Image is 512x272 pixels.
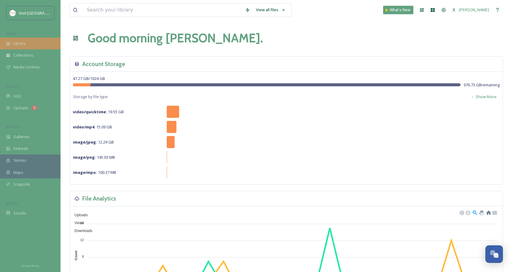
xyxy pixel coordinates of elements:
strong: image/jpeg : [73,139,97,145]
span: Stories [13,158,26,163]
span: Storage by file type [73,94,108,100]
span: WIDGETS [6,124,20,129]
span: Visit [GEOGRAPHIC_DATA][PERSON_NAME] [19,10,96,16]
strong: video/mp4 : [73,124,95,130]
span: [PERSON_NAME] [459,7,489,12]
span: Downloads [70,229,92,233]
span: Socials [13,210,26,216]
span: UGC [13,93,21,99]
span: 12.29 GB [73,139,114,145]
span: Galleries [13,134,30,140]
tspan: 16 [80,221,84,225]
strong: image/png : [73,154,96,160]
strong: video/quicktime : [73,109,107,114]
h1: Good morning [PERSON_NAME] . [88,29,263,47]
span: Uploads [70,213,88,217]
span: 47.27 GB / 1024 GB [73,76,105,81]
tspan: 8 [82,255,84,258]
span: Collections [13,52,33,58]
span: MEDIA [6,31,17,36]
div: Zoom In [459,210,464,214]
input: Search your library [84,3,242,17]
span: Uploads [13,105,28,111]
span: 976.73 GB remaining [464,82,500,88]
span: Embeds [13,146,28,151]
tspan: 12 [80,238,84,242]
div: Zoom Out [465,210,470,214]
span: COLLECT [6,84,19,88]
span: 19.55 GB [73,109,124,114]
span: Media Centres [13,64,40,70]
a: [PERSON_NAME] [449,4,492,16]
img: images.png [10,10,16,16]
button: Show More [468,91,500,103]
span: 15.09 GB [73,124,112,130]
text: Count [74,250,78,260]
span: Maps [13,170,23,175]
span: SOCIALS [6,201,18,205]
span: Library [13,41,25,46]
span: Views [70,221,84,225]
span: 100.37 MB [73,170,116,175]
button: Open Chat [485,245,503,263]
div: Menu [492,210,497,215]
a: Privacy Policy [21,262,39,269]
span: SnapLink [13,181,30,187]
h3: File Analytics [82,194,116,203]
span: 145.03 MB [73,154,115,160]
div: Reset Zoom [486,210,491,215]
div: 2 [31,105,38,110]
a: View all files [253,4,288,16]
a: What's New [383,6,413,14]
div: Panning [479,211,483,214]
h3: Account Storage [82,60,125,68]
strong: image/mpo : [73,170,97,175]
div: Selection Zoom [472,210,477,215]
span: Privacy Policy [21,264,39,268]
